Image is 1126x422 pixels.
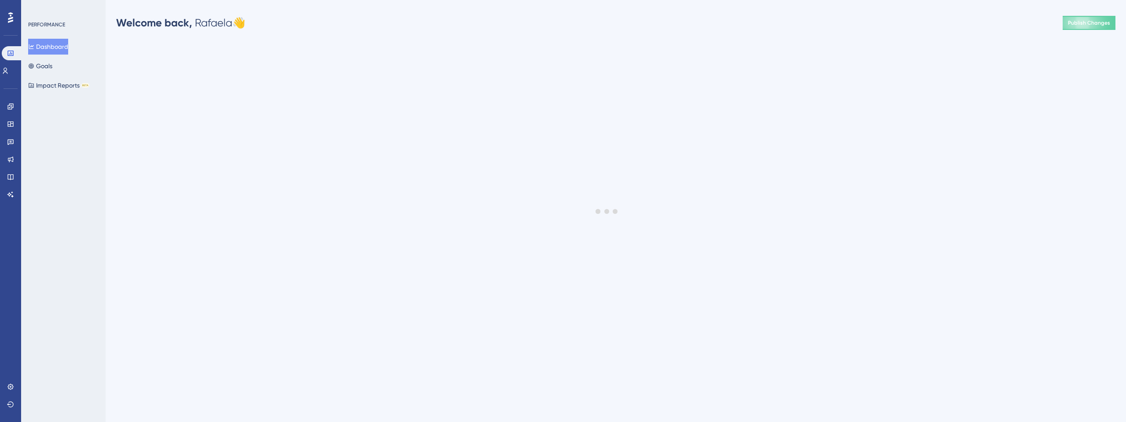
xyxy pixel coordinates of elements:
div: Rafaela 👋 [116,16,245,30]
button: Dashboard [28,39,68,55]
div: BETA [81,83,89,88]
button: Impact ReportsBETA [28,77,89,93]
span: Welcome back, [116,16,192,29]
div: PERFORMANCE [28,21,65,28]
span: Publish Changes [1068,19,1110,26]
button: Goals [28,58,52,74]
button: Publish Changes [1063,16,1115,30]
